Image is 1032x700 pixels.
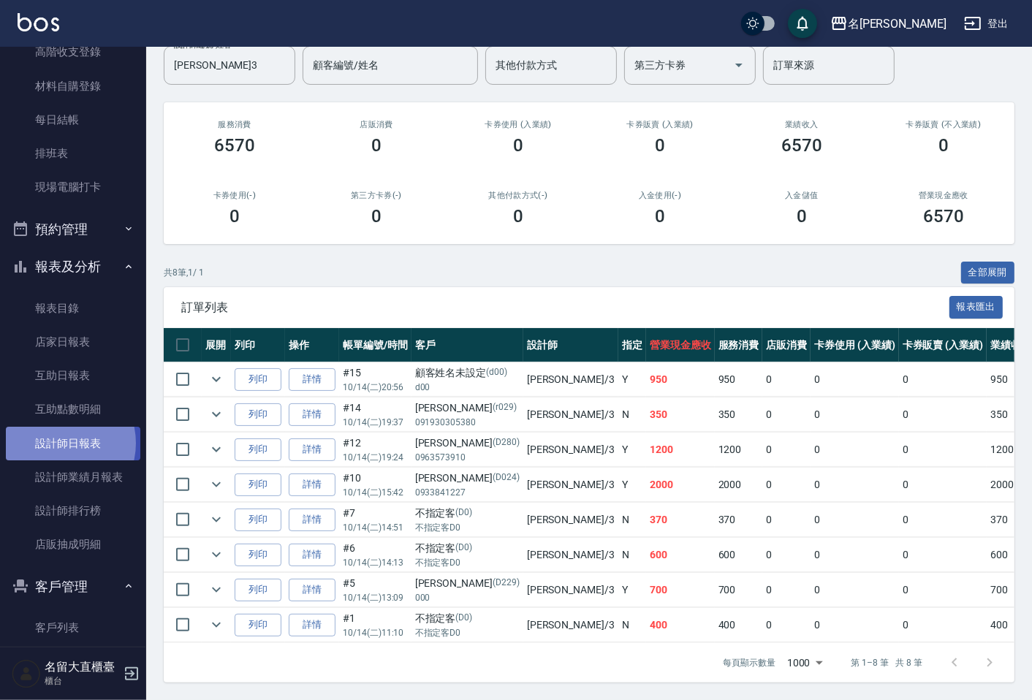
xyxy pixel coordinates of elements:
a: 報表匯出 [949,300,1003,313]
td: 0 [899,608,987,642]
h2: 其他付款方式(-) [465,191,572,200]
td: Y [618,433,646,467]
th: 卡券販賣 (入業績) [899,328,987,362]
td: 700 [646,573,715,607]
button: expand row [205,509,227,530]
td: [PERSON_NAME] /3 [523,362,618,397]
p: (D280) [493,435,520,451]
a: 客戶列表 [6,611,140,644]
button: 列印 [235,544,281,566]
button: expand row [205,368,227,390]
a: 店家日報表 [6,325,140,359]
p: 10/14 (二) 15:42 [343,486,408,499]
p: (D0) [455,541,472,556]
h2: 卡券使用 (入業績) [465,120,572,129]
td: 2000 [715,468,763,502]
div: 不指定客 [415,506,520,521]
td: 0 [811,468,899,502]
h3: 0 [513,206,523,227]
td: #14 [339,397,411,432]
a: 詳情 [289,368,335,391]
td: 350 [715,397,763,432]
button: 列印 [235,579,281,601]
p: 0933841227 [415,486,520,499]
td: 0 [899,397,987,432]
p: 不指定客D0 [415,521,520,534]
p: 第 1–8 筆 共 8 筆 [851,656,922,669]
button: Open [727,53,751,77]
button: expand row [205,473,227,495]
a: 詳情 [289,473,335,496]
a: 現場電腦打卡 [6,170,140,204]
td: Y [618,362,646,397]
td: N [618,538,646,572]
p: 10/14 (二) 19:24 [343,451,408,464]
p: (r029) [493,400,517,416]
td: Y [618,468,646,502]
p: 10/14 (二) 20:56 [343,381,408,394]
div: [PERSON_NAME] [415,471,520,486]
h3: 0 [655,206,665,227]
button: expand row [205,614,227,636]
button: 全部展開 [961,262,1015,284]
td: 0 [762,397,811,432]
h3: 6570 [781,135,822,156]
th: 客戶 [411,328,523,362]
button: 列印 [235,614,281,636]
td: 1200 [646,433,715,467]
img: Person [12,659,41,688]
td: Y [618,573,646,607]
td: #10 [339,468,411,502]
a: 材料自購登錄 [6,69,140,103]
td: 600 [715,538,763,572]
td: 0 [762,573,811,607]
p: 0963573910 [415,451,520,464]
h3: 6570 [214,135,255,156]
td: #6 [339,538,411,572]
td: 350 [646,397,715,432]
h3: 0 [513,135,523,156]
th: 營業現金應收 [646,328,715,362]
p: (D229) [493,576,520,591]
th: 服務消費 [715,328,763,362]
h2: 卡券使用(-) [181,191,288,200]
a: 互助日報表 [6,359,140,392]
th: 操作 [285,328,339,362]
a: 詳情 [289,614,335,636]
td: 370 [646,503,715,537]
h2: 營業現金應收 [890,191,997,200]
h3: 0 [371,135,382,156]
div: 1000 [781,643,828,682]
a: 詳情 [289,544,335,566]
p: 10/14 (二) 13:09 [343,591,408,604]
a: 排班表 [6,137,140,170]
button: expand row [205,438,227,460]
td: 0 [811,608,899,642]
td: #12 [339,433,411,467]
div: 不指定客 [415,611,520,626]
h2: 業績收入 [748,120,855,129]
td: 370 [715,503,763,537]
td: 0 [899,362,987,397]
p: (D0) [455,506,472,521]
p: d00 [415,381,520,394]
td: 0 [899,503,987,537]
button: 登出 [958,10,1014,37]
p: (D0) [455,611,472,626]
td: 0 [762,433,811,467]
td: 0 [899,538,987,572]
h3: 6570 [923,206,964,227]
td: 0 [762,503,811,537]
p: (d00) [486,365,507,381]
button: expand row [205,403,227,425]
p: (D024) [493,471,520,486]
button: expand row [205,544,227,566]
p: 10/14 (二) 14:13 [343,556,408,569]
p: 共 8 筆, 1 / 1 [164,266,204,279]
th: 店販消費 [762,328,811,362]
button: 列印 [235,438,281,461]
label: 設計師編號/姓名 [174,39,231,50]
td: 400 [646,608,715,642]
td: 600 [646,538,715,572]
td: [PERSON_NAME] /3 [523,538,618,572]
